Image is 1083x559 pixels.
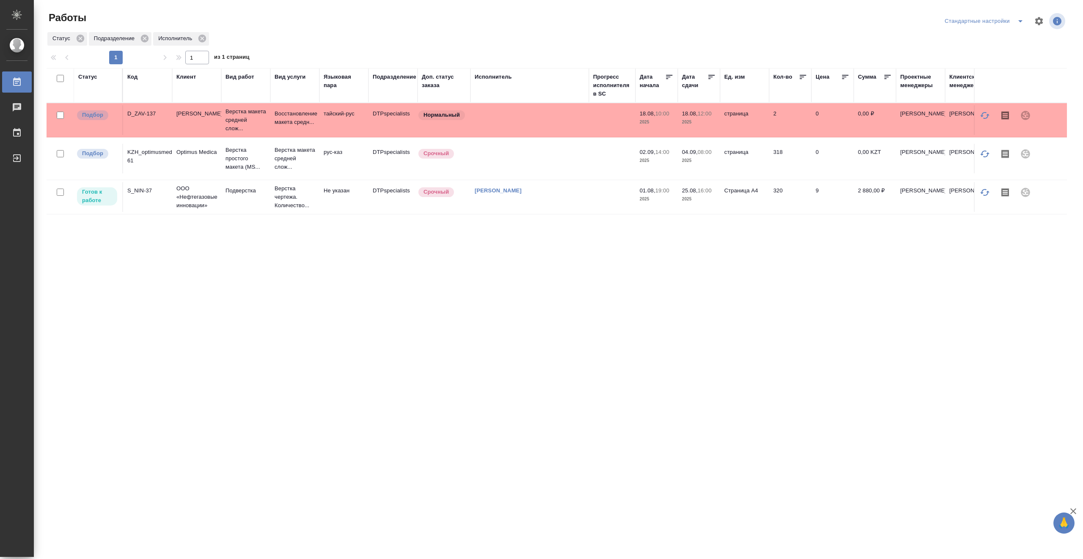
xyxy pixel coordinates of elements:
span: Работы [47,11,86,25]
span: из 1 страниц [214,52,250,64]
p: 2025 [682,195,716,203]
p: 2025 [640,195,673,203]
div: Ед. изм [724,73,745,81]
p: Подбор [82,149,103,158]
p: 25.08, [682,187,698,194]
p: Подбор [82,111,103,119]
div: Дата сдачи [682,73,707,90]
button: Обновить [975,182,995,203]
p: Срочный [423,149,449,158]
td: [PERSON_NAME] [945,144,994,173]
p: Верстка макета средней слож... [275,146,315,171]
div: Дата начала [640,73,665,90]
div: S_NIN-37 [127,186,168,195]
td: 2 [769,105,811,135]
p: 08:00 [698,149,712,155]
p: Готов к работе [82,188,112,205]
td: [PERSON_NAME] [945,105,994,135]
div: Сумма [858,73,876,81]
p: 18.08, [640,110,655,117]
div: Статус [78,73,97,81]
div: Исполнитель [475,73,512,81]
p: [PERSON_NAME] [176,110,217,118]
td: страница [720,144,769,173]
div: KZH_optimusmedica-61 [127,148,168,165]
p: Подразделение [94,34,137,43]
td: [PERSON_NAME] [896,144,945,173]
td: 320 [769,182,811,212]
td: DTPspecialists [368,105,418,135]
button: Скопировать мини-бриф [995,105,1015,126]
p: 18.08, [682,110,698,117]
div: Кол-во [773,73,792,81]
span: 🙏 [1057,514,1071,532]
p: Нормальный [423,111,460,119]
td: [PERSON_NAME] [896,182,945,212]
td: 0 [811,105,854,135]
div: Можно подбирать исполнителей [76,110,118,121]
p: 2025 [682,118,716,126]
td: 0 [811,144,854,173]
td: 0,00 KZT [854,144,896,173]
span: Посмотреть информацию [1049,13,1067,29]
p: Статус [52,34,73,43]
p: Подверстка [225,186,266,195]
div: Исполнитель [153,32,209,46]
p: 2025 [640,156,673,165]
span: Настроить таблицу [1029,11,1049,31]
td: Не указан [319,182,368,212]
button: 🙏 [1053,512,1075,534]
div: Код [127,73,137,81]
p: Срочный [423,188,449,196]
div: Подразделение [373,73,416,81]
td: 2 880,00 ₽ [854,182,896,212]
p: 10:00 [655,110,669,117]
p: 04.09, [682,149,698,155]
p: 2025 [682,156,716,165]
button: Обновить [975,105,995,126]
div: split button [943,14,1029,28]
p: 01.08, [640,187,655,194]
p: Исполнитель [158,34,195,43]
p: 02.09, [640,149,655,155]
div: Можно подбирать исполнителей [76,148,118,159]
div: Языковая пара [324,73,364,90]
p: 19:00 [655,187,669,194]
a: [PERSON_NAME] [475,187,522,194]
p: Верстка простого макета (MS... [225,146,266,171]
p: Optimus Medica [176,148,217,156]
p: 16:00 [698,187,712,194]
td: рус-каз [319,144,368,173]
div: Клиентские менеджеры [949,73,990,90]
td: 318 [769,144,811,173]
div: Клиент [176,73,196,81]
div: Доп. статус заказа [422,73,466,90]
button: Обновить [975,144,995,164]
div: Исполнитель может приступить к работе [76,186,118,206]
p: 14:00 [655,149,669,155]
div: Статус [47,32,87,46]
div: Проект не привязан [1015,144,1036,164]
td: Страница А4 [720,182,769,212]
p: Восстановление макета средн... [275,110,315,126]
div: Проект не привязан [1015,105,1036,126]
p: 2025 [640,118,673,126]
div: Вид работ [225,73,254,81]
p: Верстка чертежа. Количество... [275,184,315,210]
p: ООО «Нефтегазовые инновации» [176,184,217,210]
td: 0,00 ₽ [854,105,896,135]
div: Вид услуги [275,73,306,81]
td: DTPspecialists [368,182,418,212]
p: 12:00 [698,110,712,117]
p: Верстка макета средней слож... [225,107,266,133]
div: D_ZAV-137 [127,110,168,118]
div: Цена [816,73,830,81]
button: Скопировать мини-бриф [995,182,1015,203]
td: тайский-рус [319,105,368,135]
td: [PERSON_NAME] [896,105,945,135]
td: DTPspecialists [368,144,418,173]
div: Прогресс исполнителя в SC [593,73,631,98]
button: Скопировать мини-бриф [995,144,1015,164]
div: Подразделение [89,32,151,46]
div: Проект не привязан [1015,182,1036,203]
